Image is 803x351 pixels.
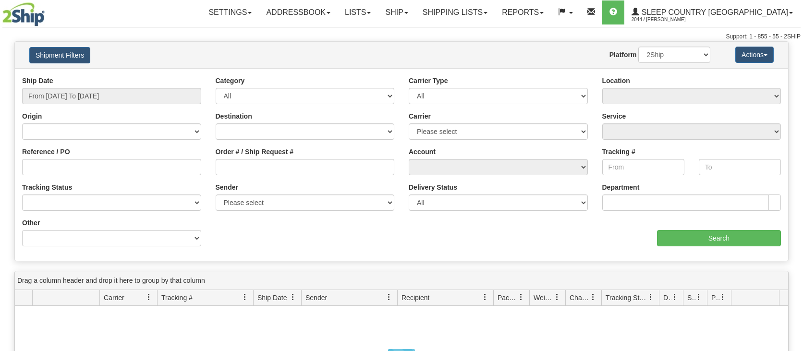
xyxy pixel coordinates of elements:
[201,0,259,24] a: Settings
[216,147,294,157] label: Order # / Ship Request #
[585,289,601,305] a: Charge filter column settings
[632,15,704,24] span: 2044 / [PERSON_NAME]
[237,289,253,305] a: Tracking # filter column settings
[735,47,774,63] button: Actions
[305,293,327,303] span: Sender
[409,147,436,157] label: Account
[381,289,397,305] a: Sender filter column settings
[498,293,518,303] span: Packages
[687,293,695,303] span: Shipment Issues
[602,76,630,85] label: Location
[378,0,415,24] a: Ship
[409,111,431,121] label: Carrier
[401,293,429,303] span: Recipient
[667,289,683,305] a: Delivery Status filter column settings
[699,159,781,175] input: To
[216,182,238,192] label: Sender
[602,182,640,192] label: Department
[22,218,40,228] label: Other
[602,111,626,121] label: Service
[22,182,72,192] label: Tracking Status
[409,182,457,192] label: Delivery Status
[602,159,684,175] input: From
[104,293,124,303] span: Carrier
[29,47,90,63] button: Shipment Filters
[639,8,788,16] span: Sleep Country [GEOGRAPHIC_DATA]
[691,289,707,305] a: Shipment Issues filter column settings
[570,293,590,303] span: Charge
[549,289,565,305] a: Weight filter column settings
[15,271,788,290] div: grid grouping header
[513,289,529,305] a: Packages filter column settings
[2,33,801,41] div: Support: 1 - 855 - 55 - 2SHIP
[534,293,554,303] span: Weight
[415,0,495,24] a: Shipping lists
[602,147,635,157] label: Tracking #
[338,0,378,24] a: Lists
[609,50,637,60] label: Platform
[285,289,301,305] a: Ship Date filter column settings
[715,289,731,305] a: Pickup Status filter column settings
[22,76,53,85] label: Ship Date
[259,0,338,24] a: Addressbook
[22,147,70,157] label: Reference / PO
[495,0,551,24] a: Reports
[657,230,781,246] input: Search
[141,289,157,305] a: Carrier filter column settings
[216,111,252,121] label: Destination
[663,293,671,303] span: Delivery Status
[711,293,719,303] span: Pickup Status
[216,76,245,85] label: Category
[257,293,287,303] span: Ship Date
[161,293,193,303] span: Tracking #
[606,293,647,303] span: Tracking Status
[22,111,42,121] label: Origin
[643,289,659,305] a: Tracking Status filter column settings
[477,289,493,305] a: Recipient filter column settings
[409,76,448,85] label: Carrier Type
[2,2,45,26] img: logo2044.jpg
[781,126,802,224] iframe: chat widget
[624,0,800,24] a: Sleep Country [GEOGRAPHIC_DATA] 2044 / [PERSON_NAME]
